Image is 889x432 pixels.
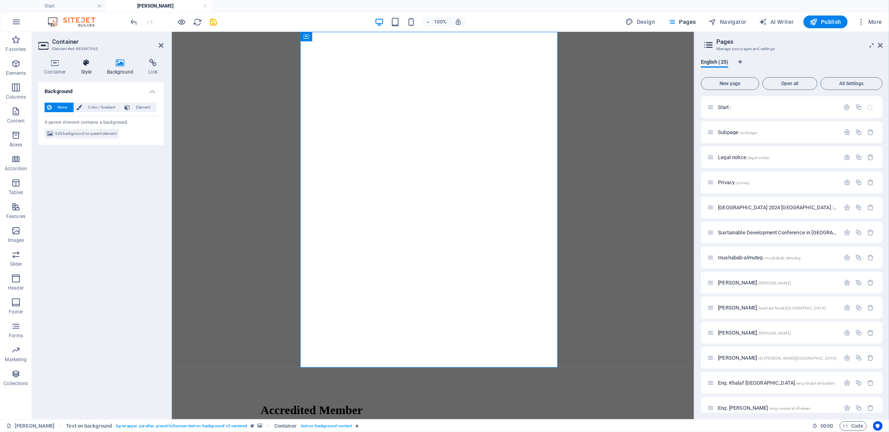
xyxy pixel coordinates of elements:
[867,104,874,111] div: The startpage cannot be deleted
[810,18,841,26] span: Publish
[758,281,791,285] span: /[PERSON_NAME]
[704,81,756,86] span: New page
[718,255,801,261] span: Click to open page
[455,18,462,25] i: On resize automatically adjust zoom level to fit chosen device.
[867,254,874,261] div: Remove
[855,179,862,186] div: Duplicate
[855,129,862,136] div: Duplicate
[844,354,850,361] div: Settings
[6,94,26,100] p: Columns
[6,421,54,431] a: Click to cancel selection. Double-click to open Pages
[812,421,833,431] h6: Session time
[844,254,850,261] div: Settings
[9,189,23,196] p: Tables
[74,103,122,112] button: Color / Gradient
[355,424,359,428] i: Element contains an animation
[716,130,840,135] div: Subpage/subpage
[6,70,26,76] p: Elements
[45,129,119,138] button: Edit background on parent element
[75,59,101,76] h4: Style
[66,421,112,431] span: Click to select. Double-click to edit
[867,354,874,361] div: Remove
[867,154,874,161] div: Remove
[824,81,879,86] span: All Settings
[9,309,23,315] p: Footer
[718,280,791,286] span: Click to open page
[867,279,874,286] div: Remove
[716,405,840,411] div: Eng. [PERSON_NAME]/eng-nasser-al-dhakeer
[844,405,850,411] div: Settings
[274,421,297,431] span: Click to select. Double-click to edit
[844,179,850,186] div: Settings
[716,330,840,335] div: [PERSON_NAME]/[PERSON_NAME]
[716,380,840,385] div: Eng. Khalaf [GEOGRAPHIC_DATA]/eng-khalaf-al-dalabhi
[706,16,750,28] button: Navigator
[855,104,862,111] div: Duplicate
[796,381,835,385] span: /eng-khalaf-al-dalabhi
[855,329,862,336] div: Duplicate
[701,57,728,68] span: English (25)
[716,205,840,210] div: [GEOGRAPHIC_DATA] 2024 [GEOGRAPHIC_DATA]/[GEOGRAPHIC_DATA]-2024-[GEOGRAPHIC_DATA]
[855,154,862,161] div: Duplicate
[716,280,840,285] div: [PERSON_NAME]/[PERSON_NAME]
[867,329,874,336] div: Remove
[193,18,202,27] i: Reload page
[735,181,750,185] span: /privacy
[115,421,247,431] span: . bg-wrapper .parallax .preset-fullscreen-text-on-background-v2-centered
[855,405,862,411] div: Duplicate
[38,59,75,76] h4: Container
[66,421,359,431] nav: breadcrumb
[821,77,883,90] button: All Settings
[6,213,25,220] p: Features
[756,16,797,28] button: AI Writer
[122,103,157,112] button: Element
[626,18,656,26] span: Design
[844,379,850,386] div: Settings
[855,254,862,261] div: Duplicate
[10,142,23,148] p: Boxes
[803,16,848,28] button: Publish
[52,45,148,53] h3: Element #ed-883987963
[718,355,837,361] span: Click to open page
[844,204,850,211] div: Settings
[709,18,747,26] span: Navigator
[855,229,862,236] div: Duplicate
[855,304,862,311] div: Duplicate
[718,330,791,336] span: Click to open page
[716,155,840,160] div: Legal notice/legal-notice
[251,424,254,428] i: This element is a customizable preset
[716,105,840,110] div: Start/
[844,154,850,161] div: Settings
[718,179,750,185] span: Click to open page
[622,16,659,28] button: Design
[844,129,850,136] div: Settings
[840,421,867,431] button: Code
[763,256,800,260] span: /mushabab-almuteg
[844,329,850,336] div: Settings
[867,204,874,211] div: Remove
[665,16,699,28] button: Pages
[622,16,659,28] div: Design (Ctrl+Alt+Y)
[718,380,835,386] span: Click to open page
[52,38,163,45] h2: Container
[716,255,840,260] div: mushabab-almuteg/mushabab-almuteg
[867,179,874,186] div: Remove
[873,421,883,431] button: Usercentrics
[9,333,23,339] p: Forms
[54,103,71,112] span: None
[101,59,143,76] h4: Background
[5,165,27,172] p: Accordion
[821,421,833,431] span: 00 00
[5,356,27,363] p: Marketing
[844,229,850,236] div: Settings
[867,129,874,136] div: Remove
[718,104,731,110] span: Click to open page
[843,421,863,431] span: Code
[769,406,810,411] span: /eng-nasser-al-dhakeer
[8,285,24,291] p: Header
[730,105,731,110] span: /
[422,17,450,27] button: 100%
[855,204,862,211] div: Duplicate
[855,379,862,386] div: Duplicate
[855,279,862,286] div: Duplicate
